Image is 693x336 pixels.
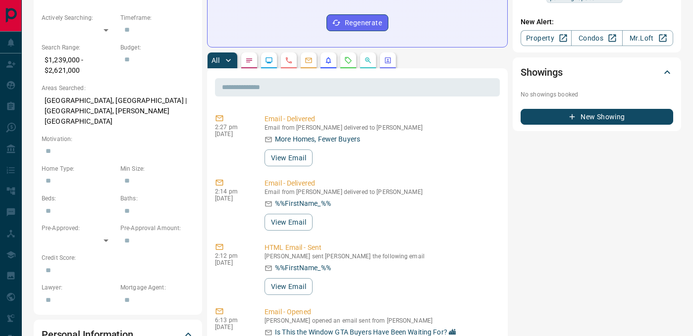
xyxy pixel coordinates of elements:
[521,60,673,84] div: Showings
[521,64,563,80] h2: Showings
[285,56,293,64] svg: Calls
[275,263,331,273] p: %%FirstName_%%
[622,30,673,46] a: Mr.Loft
[212,57,219,64] p: All
[42,283,115,292] p: Lawyer:
[42,253,194,262] p: Credit Score:
[571,30,622,46] a: Condos
[42,13,115,22] p: Actively Searching:
[265,56,273,64] svg: Lead Browsing Activity
[245,56,253,64] svg: Notes
[305,56,313,64] svg: Emails
[265,178,496,189] p: Email - Delivered
[265,149,313,166] button: View Email
[42,84,194,93] p: Areas Searched:
[344,56,352,64] svg: Requests
[384,56,392,64] svg: Agent Actions
[215,324,250,331] p: [DATE]
[215,124,250,131] p: 2:27 pm
[265,307,496,317] p: Email - Opened
[42,93,194,130] p: [GEOGRAPHIC_DATA], [GEOGRAPHIC_DATA] | [GEOGRAPHIC_DATA], [PERSON_NAME][GEOGRAPHIC_DATA]
[521,90,673,99] p: No showings booked
[324,56,332,64] svg: Listing Alerts
[364,56,372,64] svg: Opportunities
[120,13,194,22] p: Timeframe:
[42,52,115,79] p: $1,239,000 - $2,621,000
[120,194,194,203] p: Baths:
[265,242,496,253] p: HTML Email - Sent
[42,43,115,52] p: Search Range:
[120,283,194,292] p: Mortgage Agent:
[42,224,115,233] p: Pre-Approved:
[265,253,496,260] p: [PERSON_NAME] sent [PERSON_NAME] the following email
[42,164,115,173] p: Home Type:
[521,17,673,27] p: New Alert:
[265,278,313,295] button: View Email
[120,164,194,173] p: Min Size:
[265,214,313,231] button: View Email
[215,317,250,324] p: 6:13 pm
[265,114,496,124] p: Email - Delivered
[275,134,360,144] p: More Homes, Fewer Buyers
[120,43,194,52] p: Budget:
[215,259,250,266] p: [DATE]
[215,195,250,202] p: [DATE]
[265,124,496,131] p: Email from [PERSON_NAME] delivered to [PERSON_NAME]
[265,317,496,324] p: [PERSON_NAME] opened an email sent from [PERSON_NAME]
[120,224,194,233] p: Pre-Approval Amount:
[215,252,250,259] p: 2:12 pm
[42,135,194,144] p: Motivation:
[326,14,388,31] button: Regenerate
[215,131,250,138] p: [DATE]
[275,198,331,209] p: %%FirstName_%%
[42,194,115,203] p: Beds:
[521,30,572,46] a: Property
[215,188,250,195] p: 2:14 pm
[521,109,673,125] button: New Showing
[265,189,496,195] p: Email from [PERSON_NAME] delivered to [PERSON_NAME]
